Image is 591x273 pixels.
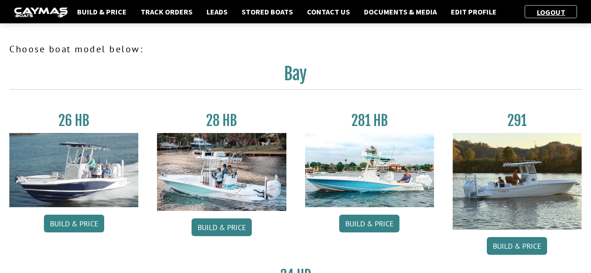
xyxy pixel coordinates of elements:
a: Leads [202,6,232,18]
a: Stored Boats [237,6,298,18]
h3: 291 [453,112,582,129]
h3: 28 HB [157,112,286,129]
a: Track Orders [136,6,197,18]
a: Edit Profile [446,6,501,18]
p: Choose boat model below: [9,42,582,56]
img: 26_new_photo_resized.jpg [9,133,138,207]
a: Build & Price [192,218,252,236]
h2: Bay [9,63,582,90]
a: Build & Price [44,215,104,232]
a: Build & Price [72,6,131,18]
img: caymas-dealer-connect-2ed40d3bc7270c1d8d7ffb4b79bf05adc795679939227970def78ec6f6c03838.gif [14,7,68,17]
a: Build & Price [339,215,399,232]
a: Documents & Media [359,6,441,18]
img: 28_hb_thumbnail_for_caymas_connect.jpg [157,133,286,211]
img: 28-hb-twin.jpg [305,133,434,207]
a: Logout [532,7,570,17]
img: 291_Thumbnail.jpg [453,133,582,230]
a: Build & Price [487,237,547,255]
a: Contact Us [302,6,355,18]
h3: 26 HB [9,112,138,129]
h3: 281 HB [305,112,434,129]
